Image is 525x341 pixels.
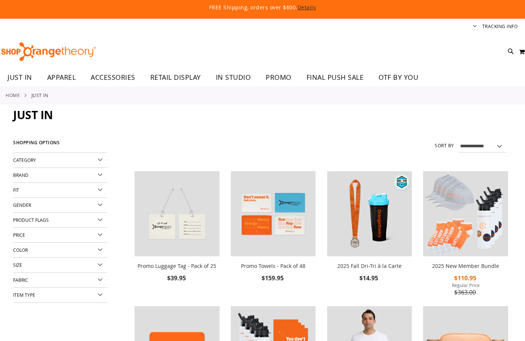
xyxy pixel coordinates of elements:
[83,69,143,86] a: ACCESSORIES
[13,157,36,163] span: Category
[13,262,22,268] span: Size
[13,247,28,253] span: Color
[13,273,107,288] div: Fabric
[262,274,285,282] span: $159.95
[473,23,477,30] button: Account menu
[13,168,107,183] div: Brand
[423,282,508,288] span: Regular Price
[13,153,107,168] div: Category
[423,171,508,258] a: 2025 New Member Bundle
[208,69,259,86] a: IN STUDIO
[454,288,477,296] span: $363.00
[138,262,216,269] a: Promo Luggage Tag - Pack of 25
[143,69,208,86] a: RETAIL DISPLAY
[371,69,426,86] a: OTF BY YOU
[13,217,49,223] span: Product Flags
[131,168,223,302] div: product
[241,262,305,269] a: Promo Towels - Pack of 48
[13,258,107,273] div: Size
[423,171,508,256] img: 2025 New Member Bundle
[13,243,107,258] div: Color
[337,262,402,269] a: 2025 Fall Dri-Tri à la Carte
[13,202,31,208] span: Gender
[378,69,418,86] span: OTF BY YOU
[6,92,20,99] a: Home
[13,277,28,283] span: Fabric
[13,288,107,303] div: Item Type
[323,168,416,302] div: product
[13,213,107,228] div: Product Flags
[13,183,107,198] div: Fit
[13,137,107,153] strong: Shopping Options
[454,274,477,282] span: $110.95
[13,187,19,193] span: Fit
[135,171,220,258] a: Promo Luggage Tag - Pack of 25
[150,69,201,86] span: RETAIL DISPLAY
[231,171,316,256] img: Promo Towels - Pack of 48
[419,168,512,317] div: product
[31,92,48,99] strong: JUST IN
[47,69,76,86] span: APPAREL
[231,171,316,258] a: Promo Towels - Pack of 48
[298,4,316,11] a: Details
[13,292,35,298] span: Item Type
[482,23,518,30] a: Tracking Info
[13,232,25,238] span: Price
[435,142,454,149] label: Sort By
[299,69,371,86] a: FINAL PUSH SALE
[227,168,320,302] div: product
[432,262,499,269] a: 2025 New Member Bundle
[13,107,53,123] span: JUST IN
[359,274,379,282] span: $14.95
[327,171,412,256] img: 2025 Fall Dri-Tri à la Carte
[307,69,364,86] span: FINAL PUSH SALE
[40,69,84,86] a: APPAREL
[13,198,107,213] div: Gender
[327,171,412,258] a: 2025 Fall Dri-Tri à la Carte
[167,274,187,282] span: $39.95
[91,69,135,86] span: ACCESSORIES
[216,69,251,86] span: IN STUDIO
[266,69,292,86] span: PROMO
[258,69,299,86] a: PROMO
[7,69,32,86] span: JUST IN
[13,172,28,178] span: Brand
[13,228,107,243] div: Price
[37,4,487,11] p: FREE Shipping, orders over $600.
[135,171,220,256] img: Promo Luggage Tag - Pack of 25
